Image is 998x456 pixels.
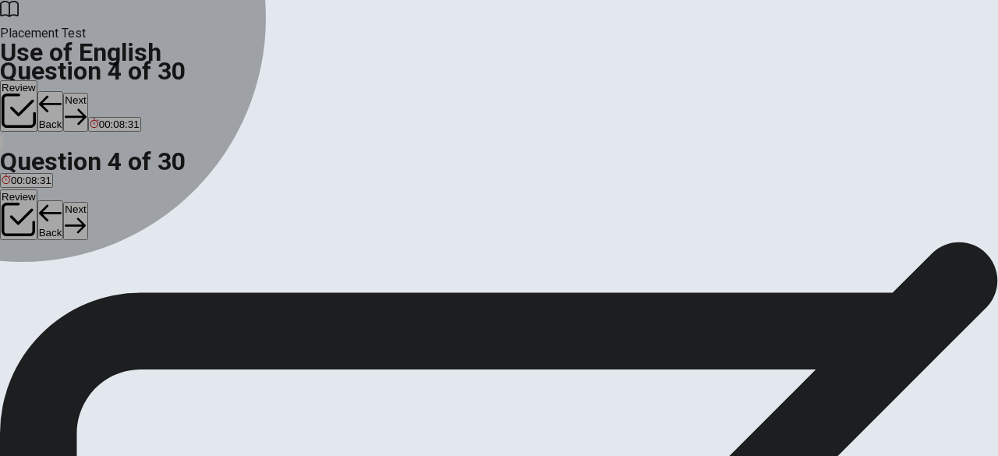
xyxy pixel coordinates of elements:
button: Next [63,93,87,131]
button: 00:08:31 [88,117,141,132]
button: Back [37,200,64,241]
span: 00:08:31 [11,175,51,186]
span: 00:08:31 [99,118,140,130]
button: Back [37,91,64,132]
button: Next [63,202,87,240]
